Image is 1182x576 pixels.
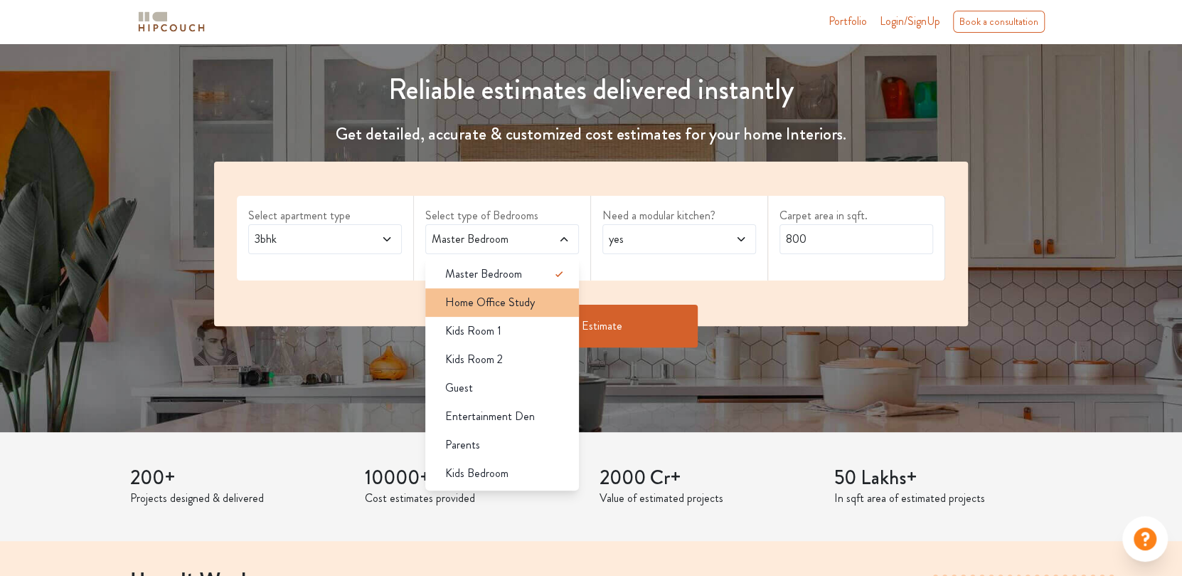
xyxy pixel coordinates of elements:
[600,490,817,507] p: Value of estimated projects
[445,436,480,454] span: Parents
[484,305,698,347] button: Get Estimate
[606,231,712,248] span: yes
[252,231,358,248] span: 3bhk
[365,490,582,507] p: Cost estimates provided
[779,224,933,254] input: Enter area sqft
[365,466,582,491] h3: 10000+
[206,124,976,145] h4: Get detailed, accurate & customized cost estimates for your home Interiors.
[136,6,207,38] span: logo-horizontal.svg
[834,466,1052,491] h3: 50 Lakhs+
[130,466,348,491] h3: 200+
[445,408,535,425] span: Entertainment Den
[445,465,509,482] span: Kids Bedroom
[425,254,579,269] div: select 2 more room(s)
[445,294,535,311] span: Home Office Study
[136,9,207,34] img: logo-horizontal.svg
[602,207,756,224] label: Need a modular kitchen?
[600,466,817,491] h3: 2000 Cr+
[445,351,503,368] span: Kids Room 2
[445,323,501,340] span: Kids Room 1
[445,266,522,283] span: Master Bedroom
[429,231,535,248] span: Master Bedroom
[425,207,579,224] label: Select type of Bedrooms
[130,490,348,507] p: Projects designed & delivered
[880,13,940,29] span: Login/SignUp
[953,11,1045,33] div: Book a consultation
[779,207,933,224] label: Carpet area in sqft.
[829,13,867,30] a: Portfolio
[445,379,473,397] span: Guest
[206,73,976,107] h1: Reliable estimates delivered instantly
[834,490,1052,507] p: In sqft area of estimated projects
[248,207,402,224] label: Select apartment type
